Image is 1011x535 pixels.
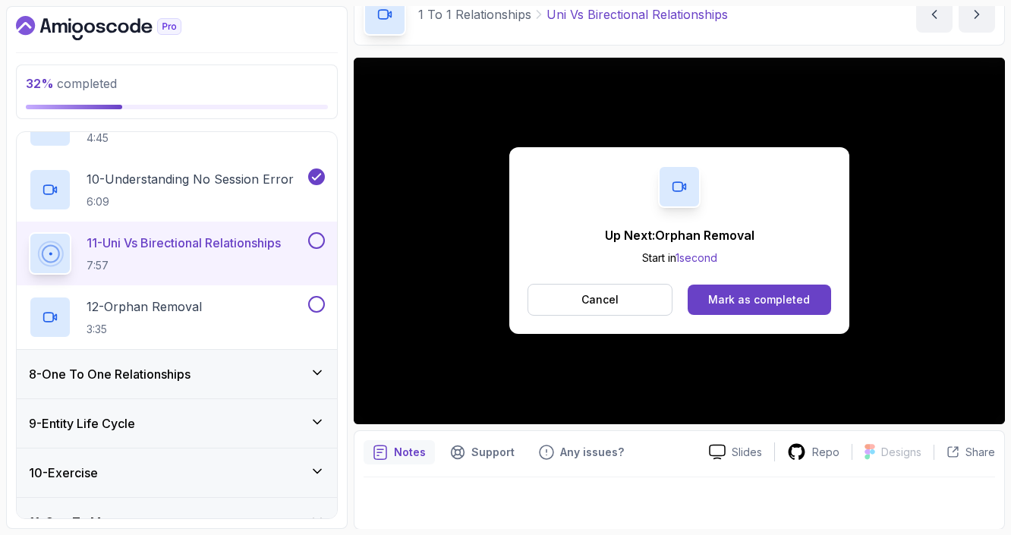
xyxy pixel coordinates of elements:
[87,170,294,188] p: 10 - Understanding No Session Error
[87,131,164,146] p: 4:45
[530,440,633,464] button: Feedback button
[29,296,325,338] button: 12-Orphan Removal3:35
[581,292,619,307] p: Cancel
[29,513,121,531] h3: 11 - One To Many
[29,414,135,433] h3: 9 - Entity Life Cycle
[965,445,995,460] p: Share
[676,251,717,264] span: 1 second
[87,258,281,273] p: 7:57
[16,16,216,40] a: Dashboard
[26,76,54,91] span: 32 %
[528,284,672,316] button: Cancel
[605,226,754,244] p: Up Next: Orphan Removal
[934,445,995,460] button: Share
[732,445,762,460] p: Slides
[605,250,754,266] p: Start in
[560,445,624,460] p: Any issues?
[364,440,435,464] button: notes button
[87,194,294,209] p: 6:09
[17,399,337,448] button: 9-Entity Life Cycle
[418,5,531,24] p: 1 To 1 Relationships
[87,234,281,252] p: 11 - Uni Vs Birectional Relationships
[354,58,1005,424] iframe: 11 - Uni Vs Birectional Relationships
[29,464,98,482] h3: 10 - Exercise
[708,292,810,307] div: Mark as completed
[17,350,337,398] button: 8-One To One Relationships
[881,445,921,460] p: Designs
[775,442,852,461] a: Repo
[17,448,337,497] button: 10-Exercise
[29,168,325,211] button: 10-Understanding No Session Error6:09
[812,445,839,460] p: Repo
[87,297,202,316] p: 12 - Orphan Removal
[441,440,524,464] button: Support button
[471,445,515,460] p: Support
[87,322,202,337] p: 3:35
[29,365,191,383] h3: 8 - One To One Relationships
[546,5,728,24] p: Uni Vs Birectional Relationships
[697,444,774,460] a: Slides
[29,232,325,275] button: 11-Uni Vs Birectional Relationships7:57
[26,76,117,91] span: completed
[688,285,831,315] button: Mark as completed
[394,445,426,460] p: Notes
